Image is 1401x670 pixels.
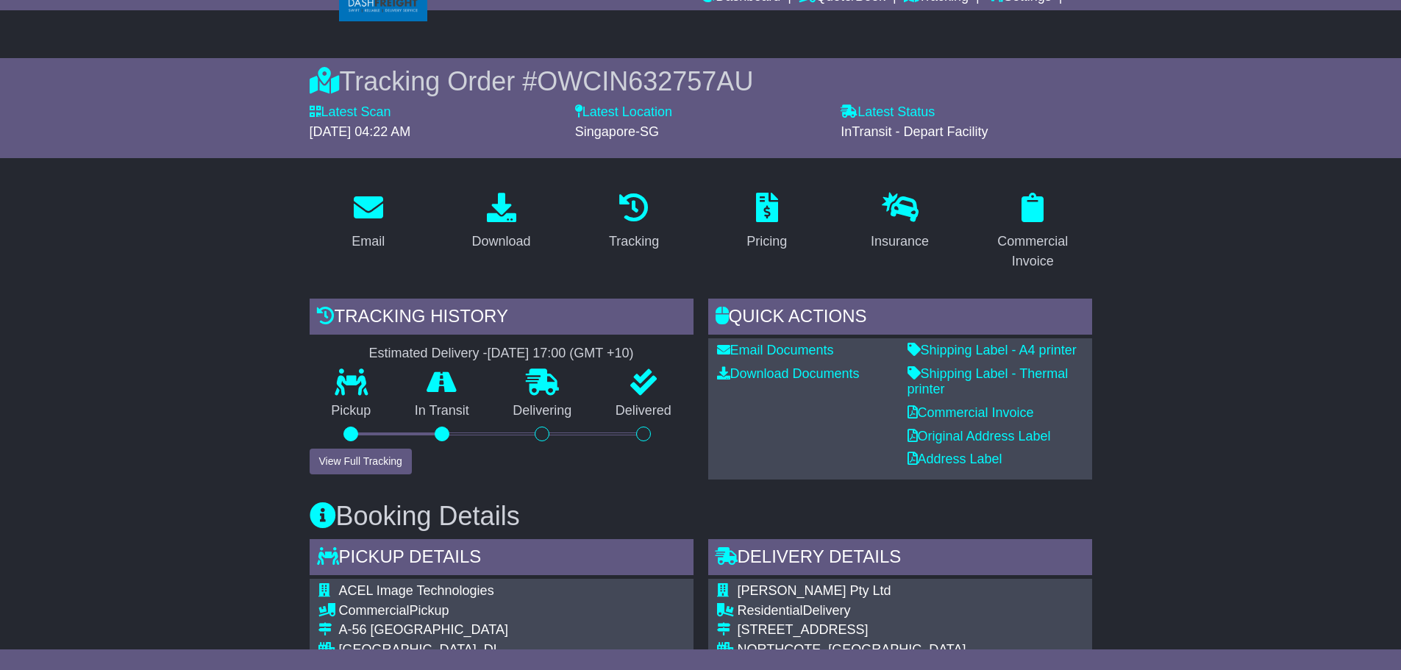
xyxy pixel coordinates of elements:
div: Email [352,232,385,252]
div: Download [471,232,530,252]
span: Singapore-SG [575,124,659,139]
a: Tracking [599,188,669,257]
a: Original Address Label [908,429,1051,443]
label: Latest Scan [310,104,391,121]
span: Commercial [339,603,410,618]
div: Pricing [746,232,787,252]
div: Estimated Delivery - [310,346,694,362]
a: Commercial Invoice [908,405,1034,420]
div: [GEOGRAPHIC_DATA], DL [339,642,669,658]
span: ACEL Image Technologies [339,583,494,598]
div: Pickup [339,603,669,619]
p: Pickup [310,403,393,419]
div: Pickup Details [310,539,694,579]
a: Shipping Label - Thermal printer [908,366,1069,397]
label: Latest Status [841,104,935,121]
a: Download [462,188,540,257]
a: Download Documents [717,366,860,381]
h3: Booking Details [310,502,1092,531]
span: Residential [738,603,803,618]
div: Commercial Invoice [983,232,1083,271]
div: Tracking [609,232,659,252]
div: [DATE] 17:00 (GMT +10) [488,346,634,362]
a: Email Documents [717,343,834,357]
p: Delivering [491,403,594,419]
div: NORTHCOTE, [GEOGRAPHIC_DATA] [738,642,966,658]
div: Insurance [871,232,929,252]
span: [PERSON_NAME] Pty Ltd [738,583,891,598]
div: A-56 [GEOGRAPHIC_DATA] [339,622,669,638]
label: Latest Location [575,104,672,121]
a: Address Label [908,452,1002,466]
p: In Transit [393,403,491,419]
div: Delivery [738,603,966,619]
span: OWCIN632757AU [537,66,753,96]
span: InTransit - Depart Facility [841,124,988,139]
button: View Full Tracking [310,449,412,474]
a: Shipping Label - A4 printer [908,343,1077,357]
div: Delivery Details [708,539,1092,579]
p: Delivered [593,403,694,419]
div: [STREET_ADDRESS] [738,622,966,638]
a: Email [342,188,394,257]
div: Quick Actions [708,299,1092,338]
a: Commercial Invoice [974,188,1092,277]
div: Tracking history [310,299,694,338]
div: Tracking Order # [310,65,1092,97]
a: Pricing [737,188,796,257]
a: Insurance [861,188,938,257]
span: [DATE] 04:22 AM [310,124,411,139]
